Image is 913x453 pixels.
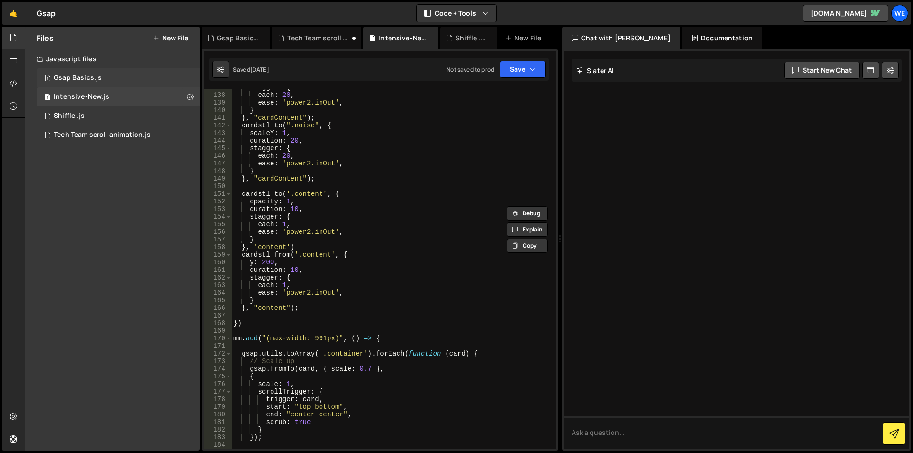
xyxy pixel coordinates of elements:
[507,222,548,237] button: Explain
[204,350,232,357] div: 172
[500,61,546,78] button: Save
[803,5,888,22] a: [DOMAIN_NAME]
[447,66,494,74] div: Not saved to prod
[233,66,269,74] div: Saved
[576,66,614,75] h2: Slater AI
[54,93,109,101] div: Intensive-New.js
[204,221,232,228] div: 155
[204,327,232,335] div: 169
[204,342,232,350] div: 171
[204,281,232,289] div: 163
[204,274,232,281] div: 162
[153,34,188,42] button: New File
[204,145,232,152] div: 145
[204,395,232,403] div: 178
[204,266,232,274] div: 161
[204,403,232,411] div: 179
[2,2,25,25] a: 🤙
[45,94,50,102] span: 1
[204,388,232,395] div: 177
[204,426,232,434] div: 182
[217,33,259,43] div: Gsap Basics.js
[54,112,85,120] div: Shiffle .js
[204,243,232,251] div: 158
[507,206,548,221] button: Debug
[682,27,762,49] div: Documentation
[204,373,232,380] div: 175
[204,152,232,160] div: 146
[204,99,232,106] div: 139
[54,131,151,139] div: Tech Team scroll animation.js
[250,66,269,74] div: [DATE]
[204,441,232,449] div: 184
[417,5,496,22] button: Code + Tools
[204,418,232,426] div: 181
[37,68,200,87] div: 13509/33937.js
[204,236,232,243] div: 157
[37,87,200,106] div: 13509/35843.js
[37,125,200,145] div: 13509/45126.js
[204,91,232,99] div: 138
[37,33,54,43] h2: Files
[204,198,232,205] div: 152
[204,160,232,167] div: 147
[204,304,232,312] div: 166
[54,74,102,82] div: Gsap Basics.js
[204,190,232,198] div: 151
[204,129,232,137] div: 143
[204,259,232,266] div: 160
[287,33,350,43] div: Tech Team scroll animation.js
[204,357,232,365] div: 173
[204,114,232,122] div: 141
[204,137,232,145] div: 144
[45,75,50,83] span: 1
[507,239,548,253] button: Copy
[204,434,232,441] div: 183
[204,122,232,129] div: 142
[204,335,232,342] div: 170
[204,380,232,388] div: 176
[204,297,232,304] div: 165
[204,411,232,418] div: 180
[204,205,232,213] div: 153
[505,33,545,43] div: New File
[204,312,232,319] div: 167
[204,183,232,190] div: 150
[204,319,232,327] div: 168
[204,289,232,297] div: 164
[25,49,200,68] div: Javascript files
[204,167,232,175] div: 148
[204,106,232,114] div: 140
[204,251,232,259] div: 159
[204,365,232,373] div: 174
[891,5,908,22] a: we
[37,8,56,19] div: Gsap
[204,228,232,236] div: 156
[204,213,232,221] div: 154
[784,62,860,79] button: Start new chat
[204,175,232,183] div: 149
[37,106,200,125] div: 13509/34691.js
[379,33,427,43] div: Intensive-New.js
[456,33,486,43] div: Shiffle .js
[562,27,680,49] div: Chat with [PERSON_NAME]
